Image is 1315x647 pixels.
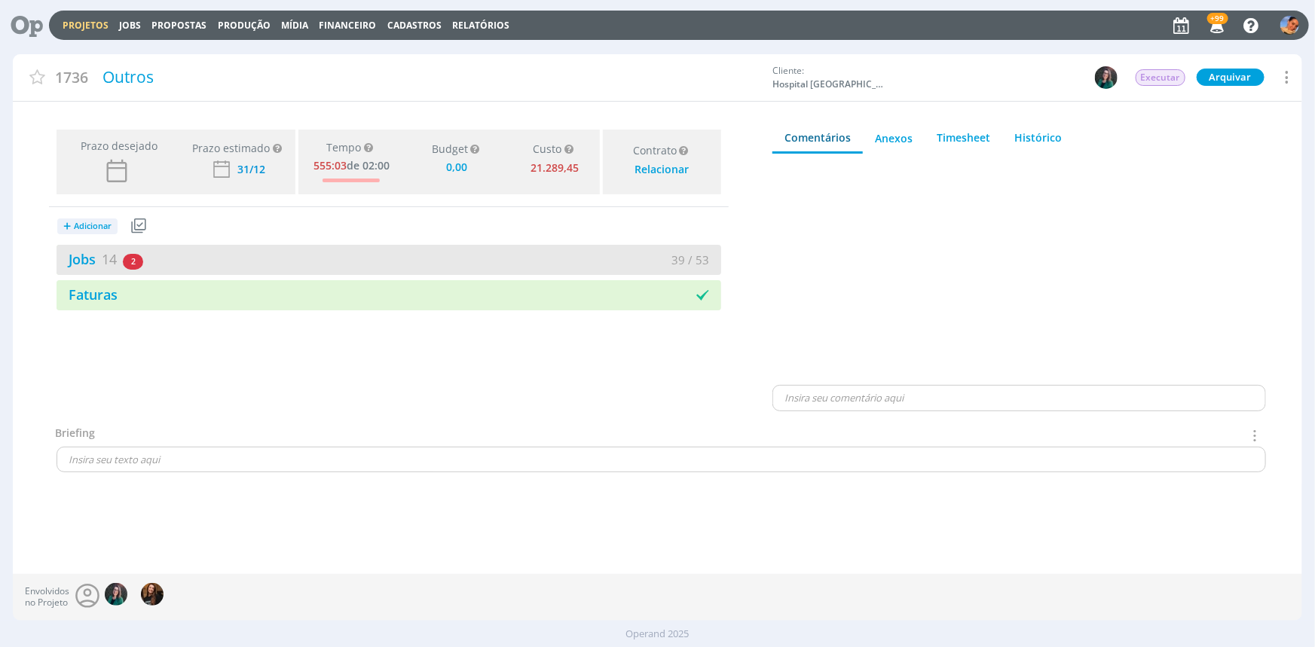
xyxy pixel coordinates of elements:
[57,285,118,304] a: Faturas
[151,19,206,32] span: Propostas
[57,245,721,275] a: Jobs14239 / 53
[875,130,913,146] div: Anexos
[58,20,113,32] button: Projetos
[1136,69,1185,86] span: Executar
[192,140,270,156] div: Prazo estimado
[213,20,275,32] button: Produção
[97,60,765,95] div: Outros
[448,20,514,32] button: Relatórios
[75,138,158,154] span: Prazo desejado
[432,143,483,156] div: Budget
[281,19,308,32] a: Mídia
[1135,69,1186,87] button: Executar
[115,20,145,32] button: Jobs
[57,250,117,268] a: Jobs
[1280,12,1300,38] button: L
[1280,16,1299,35] img: L
[55,66,88,88] span: 1736
[772,64,1080,91] div: Cliente:
[383,20,446,32] button: Cadastros
[1200,12,1231,39] button: +99
[772,78,885,91] span: Hospital [GEOGRAPHIC_DATA]
[671,252,709,267] span: 39 / 53
[1002,124,1074,151] a: Histórico
[57,218,118,234] button: +Adicionar
[63,19,109,32] a: Projetos
[326,142,361,154] span: Tempo
[55,425,95,447] div: Briefing
[320,19,377,32] a: Financeiro
[57,213,127,240] button: +Adicionar
[524,156,585,178] div: 21.289,45
[315,20,381,32] button: Financeiro
[63,218,71,234] span: +
[57,280,721,310] a: Faturas
[1207,13,1228,24] span: +99
[772,124,863,154] a: Comentários
[237,164,265,175] div: 31/12
[925,124,1002,151] a: Timesheet
[534,143,577,156] div: Custo
[123,254,143,270] span: 2
[452,19,509,32] a: Relatórios
[105,583,127,606] img: R
[313,157,390,172] div: de 02:00
[313,158,347,172] span: 555:03
[1095,66,1118,89] img: R
[74,221,112,231] span: Adicionar
[277,20,313,32] button: Mídia
[635,163,690,176] div: Relacionar
[633,145,692,157] div: Contrato
[387,19,442,32] span: Cadastros
[1094,66,1118,90] button: R
[141,583,164,606] img: T
[119,19,141,32] a: Jobs
[1197,69,1265,86] button: Arquivar
[147,20,211,32] button: Propostas
[102,250,117,268] span: 14
[25,586,69,608] span: Envolvidos no Projeto
[218,19,271,32] a: Produção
